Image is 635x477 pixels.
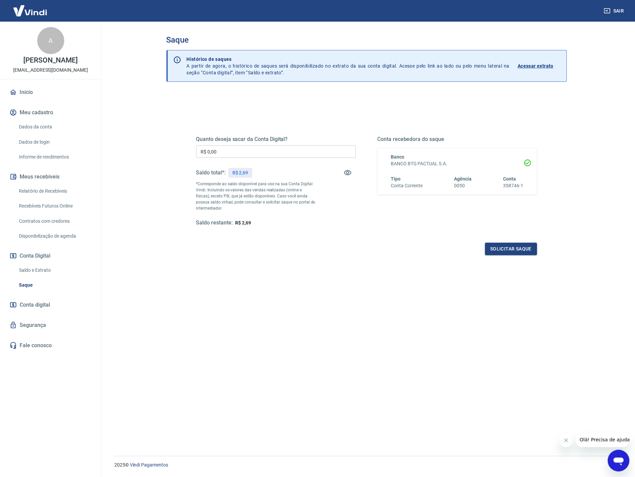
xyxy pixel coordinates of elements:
iframe: Fechar mensagem [560,434,573,447]
h5: Saldo restante: [196,219,233,226]
p: 2025 © [114,462,619,469]
a: Dados da conta [16,120,93,134]
h6: Conta Corrente [391,182,423,189]
h6: 0050 [454,182,472,189]
button: Meu cadastro [8,105,93,120]
button: Solicitar saque [485,243,537,255]
span: R$ 2,69 [235,220,251,225]
a: Acessar extrato [518,56,561,76]
a: Saque [16,278,93,292]
a: Segurança [8,318,93,333]
a: Recebíveis Futuros Online [16,199,93,213]
a: Relatório de Recebíveis [16,184,93,198]
a: Saldo e Extrato [16,263,93,277]
span: Banco [391,154,405,160]
h5: Conta recebedora do saque [378,136,537,143]
p: Histórico de saques [187,56,510,63]
button: Conta Digital [8,248,93,263]
iframe: Mensagem da empresa [576,432,630,447]
p: *Corresponde ao saldo disponível para uso na sua Conta Digital Vindi. Incluindo os valores das ve... [196,181,316,211]
button: Sair [603,5,627,17]
p: [EMAIL_ADDRESS][DOMAIN_NAME] [13,67,88,74]
h6: BANCO BTG PACTUAL S.A. [391,160,524,167]
span: Agência [454,176,472,182]
h5: Saldo total*: [196,169,226,176]
a: Disponibilização de agenda [16,229,93,243]
a: Conta digital [8,297,93,312]
a: Dados de login [16,135,93,149]
a: Vindi Pagamentos [130,462,168,468]
a: Fale conosco [8,338,93,353]
span: Olá! Precisa de ajuda? [4,5,57,10]
img: Vindi [8,0,52,21]
div: A [37,27,64,54]
a: Informe de rendimentos [16,150,93,164]
p: Acessar extrato [518,63,554,69]
span: Tipo [391,176,401,182]
h5: Quanto deseja sacar da Conta Digital? [196,136,356,143]
button: Meus recebíveis [8,169,93,184]
p: A partir de agora, o histórico de saques será disponibilizado no extrato da sua conta digital. Ac... [187,56,510,76]
a: Contratos com credores [16,214,93,228]
p: R$ 2,69 [232,169,248,176]
h3: Saque [166,35,567,45]
a: Início [8,85,93,100]
p: [PERSON_NAME] [23,57,77,64]
h6: 358746-1 [503,182,524,189]
span: Conta [503,176,516,182]
span: Conta digital [20,300,50,310]
iframe: Botão para abrir a janela de mensagens [608,450,630,472]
